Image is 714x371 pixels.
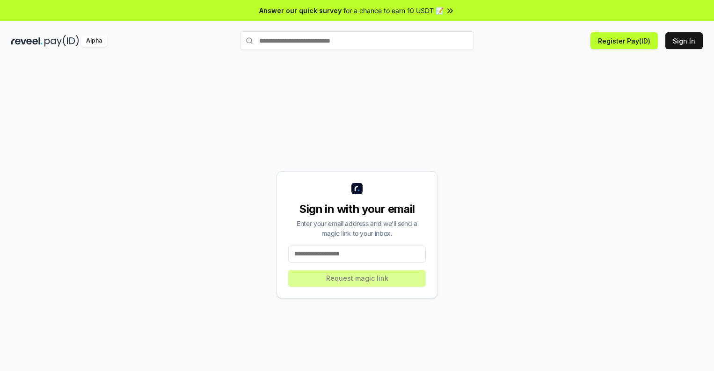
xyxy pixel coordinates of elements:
img: reveel_dark [11,35,43,47]
div: Sign in with your email [288,202,426,217]
button: Sign In [665,32,703,49]
img: logo_small [351,183,363,194]
img: pay_id [44,35,79,47]
span: for a chance to earn 10 USDT 📝 [343,6,444,15]
div: Alpha [81,35,107,47]
div: Enter your email address and we’ll send a magic link to your inbox. [288,218,426,238]
span: Answer our quick survey [259,6,342,15]
button: Register Pay(ID) [590,32,658,49]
